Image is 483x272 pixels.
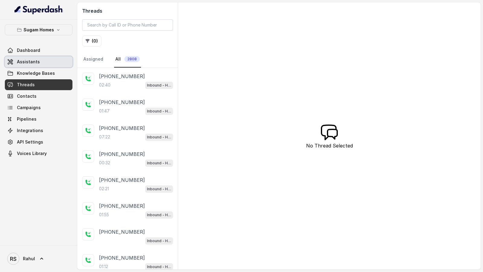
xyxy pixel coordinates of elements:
[5,125,72,136] a: Integrations
[23,256,35,262] span: Rahul
[99,108,110,114] p: 01:47
[17,82,35,88] span: Threads
[5,24,72,35] button: Sugam Homes
[147,160,171,166] p: Inbound - Hinglish
[5,114,72,125] a: Pipelines
[99,202,145,210] p: [PHONE_NUMBER]
[147,82,171,88] p: Inbound - Hinglish
[82,19,173,31] input: Search by Call ID or Phone Number
[99,99,145,106] p: [PHONE_NUMBER]
[5,91,72,102] a: Contacts
[99,254,145,261] p: [PHONE_NUMBER]
[24,26,54,33] p: Sugam Homes
[17,47,40,53] span: Dashboard
[5,102,72,113] a: Campaigns
[17,150,47,157] span: Voices Library
[147,108,171,114] p: Inbound - Hinglish
[99,150,145,158] p: [PHONE_NUMBER]
[99,186,109,192] p: 02:21
[99,82,110,88] p: 02:40
[17,105,41,111] span: Campaigns
[124,56,140,62] span: 2808
[17,128,43,134] span: Integrations
[5,250,72,267] a: Rahul
[147,238,171,244] p: Inbound - Hinglish
[99,264,108,270] p: 01:12
[147,212,171,218] p: Inbound - Hinglish
[99,160,110,166] p: 00:32
[5,79,72,90] a: Threads
[99,176,145,184] p: [PHONE_NUMBER]
[17,139,43,145] span: API Settings
[82,36,101,46] button: (0)
[99,212,109,218] p: 01:55
[99,125,145,132] p: [PHONE_NUMBER]
[99,134,110,140] p: 07:22
[82,51,104,68] a: Assigned
[17,93,37,99] span: Contacts
[17,59,40,65] span: Assistants
[82,7,173,14] h2: Threads
[114,51,141,68] a: All2808
[17,70,55,76] span: Knowledge Bases
[147,186,171,192] p: Inbound - Hinglish
[82,51,173,68] nav: Tabs
[5,56,72,67] a: Assistants
[5,68,72,79] a: Knowledge Bases
[99,73,145,80] p: [PHONE_NUMBER]
[147,134,171,140] p: Inbound - Hinglish
[10,256,17,262] text: RS
[14,5,63,14] img: light.svg
[17,116,37,122] span: Pipelines
[5,45,72,56] a: Dashboard
[5,148,72,159] a: Voices Library
[306,142,353,149] p: No Thread Selected
[99,228,145,236] p: [PHONE_NUMBER]
[147,264,171,270] p: Inbound - Hinglish
[5,137,72,147] a: API Settings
